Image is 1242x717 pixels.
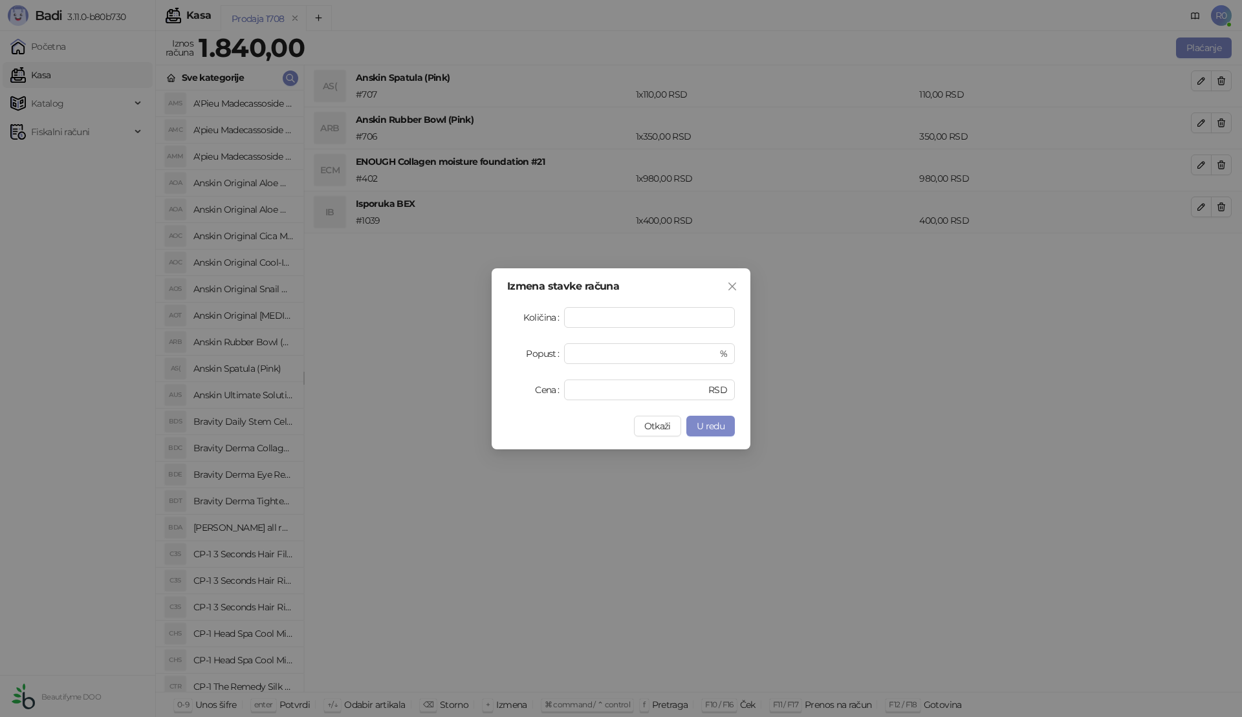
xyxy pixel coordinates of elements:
span: close [727,281,737,292]
span: Zatvori [722,281,743,292]
span: Otkaži [644,420,671,432]
button: Close [722,276,743,297]
input: Popust [572,344,717,363]
label: Cena [535,380,564,400]
label: Količina [523,307,564,328]
div: Izmena stavke računa [507,281,735,292]
label: Popust [526,343,564,364]
input: Količina [565,308,734,327]
button: U redu [686,416,735,436]
button: Otkaži [634,416,681,436]
input: Cena [572,380,706,400]
span: U redu [697,420,724,432]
